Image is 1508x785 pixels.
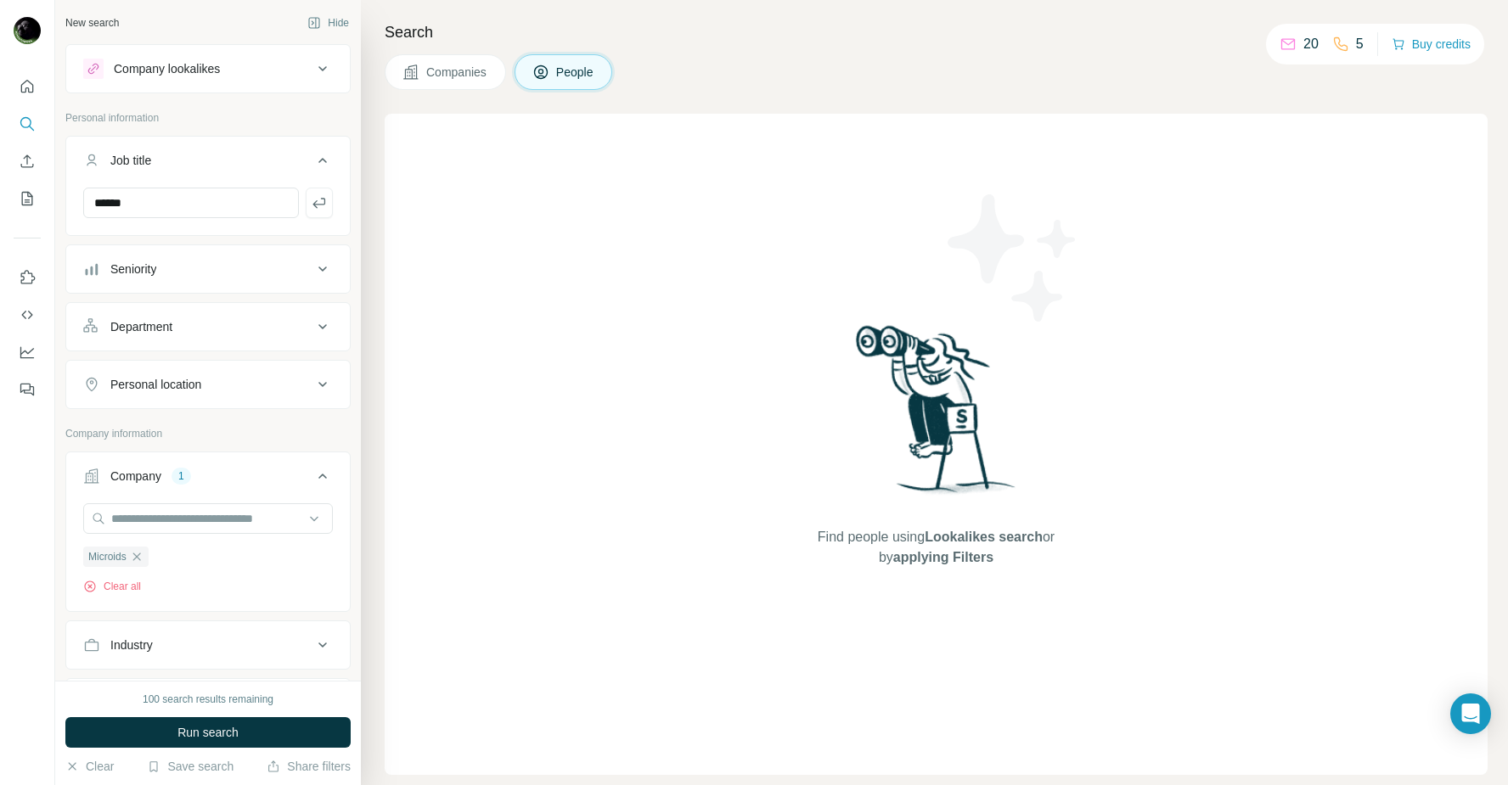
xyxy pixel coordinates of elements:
[66,625,350,665] button: Industry
[65,110,351,126] p: Personal information
[110,152,151,169] div: Job title
[66,364,350,405] button: Personal location
[66,48,350,89] button: Company lookalikes
[66,249,350,289] button: Seniority
[14,374,41,405] button: Feedback
[14,17,41,44] img: Avatar
[172,468,191,484] div: 1
[1356,34,1364,54] p: 5
[14,71,41,102] button: Quick start
[556,64,595,81] span: People
[83,579,141,594] button: Clear all
[14,300,41,330] button: Use Surfe API
[110,636,153,653] div: Industry
[14,146,41,177] button: Enrich CSV
[937,182,1089,334] img: Surfe Illustration - Stars
[88,549,127,564] span: Microids
[143,692,273,707] div: 100 search results remaining
[110,318,172,335] div: Department
[893,550,993,564] span: applying Filters
[800,527,1072,568] span: Find people using or by
[14,262,41,293] button: Use Surfe on LinkedIn
[65,717,351,748] button: Run search
[110,261,156,278] div: Seniority
[110,376,201,393] div: Personal location
[14,337,41,367] button: Dashboard
[426,64,488,81] span: Companies
[267,758,351,775] button: Share filters
[14,183,41,214] button: My lists
[66,306,350,347] button: Department
[66,140,350,188] button: Job title
[1450,693,1491,734] div: Open Intercom Messenger
[14,109,41,139] button: Search
[1303,34,1319,54] p: 20
[114,60,220,77] div: Company lookalikes
[385,20,1488,44] h4: Search
[65,426,351,441] p: Company information
[1392,32,1471,56] button: Buy credits
[848,321,1025,510] img: Surfe Illustration - Woman searching with binoculars
[66,456,350,503] button: Company1
[925,530,1043,544] span: Lookalikes search
[295,10,361,36] button: Hide
[65,15,119,31] div: New search
[110,468,161,485] div: Company
[65,758,114,775] button: Clear
[147,758,234,775] button: Save search
[177,724,239,741] span: Run search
